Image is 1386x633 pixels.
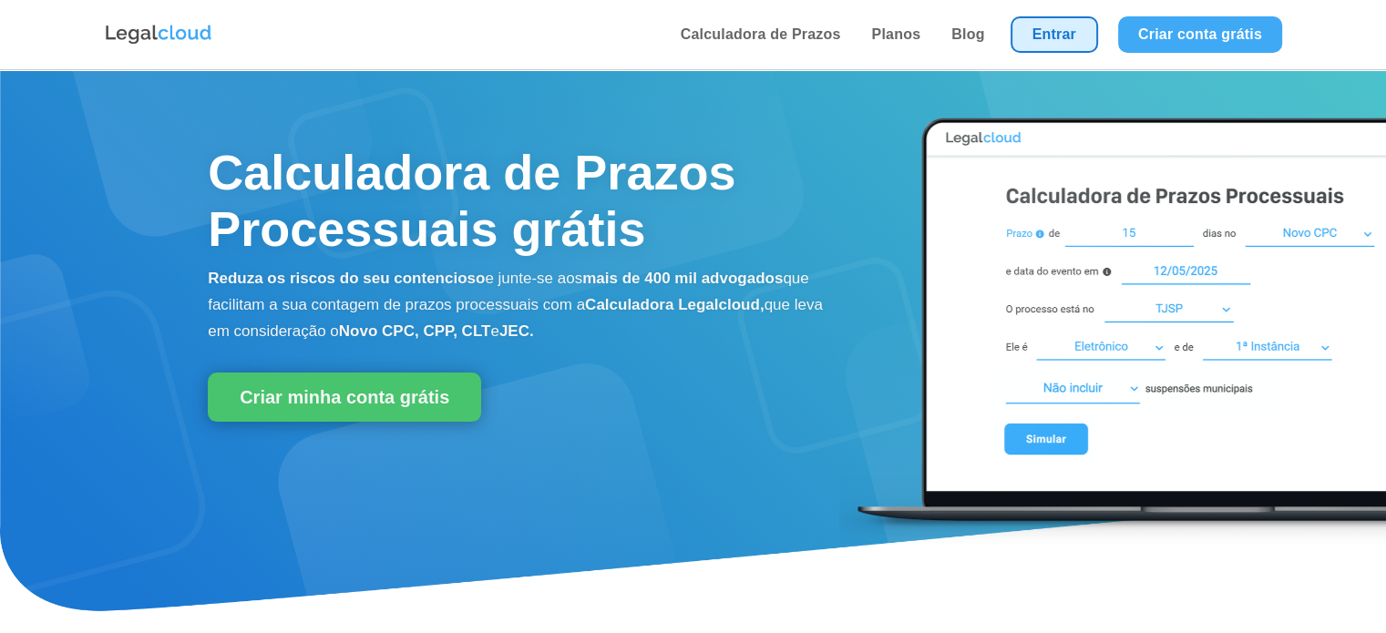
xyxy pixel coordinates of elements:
a: Entrar [1011,16,1098,53]
b: Reduza os riscos do seu contencioso [208,270,485,287]
p: e junte-se aos que facilitam a sua contagem de prazos processuais com a que leva em consideração o e [208,266,831,344]
img: Calculadora de Prazos Processuais Legalcloud [839,98,1386,546]
img: Logo da Legalcloud [104,23,213,46]
a: Criar conta grátis [1118,16,1282,53]
b: Calculadora Legalcloud, [585,296,765,313]
b: Novo CPC, CPP, CLT [339,322,491,340]
b: JEC. [499,322,534,340]
b: mais de 400 mil advogados [582,270,783,287]
a: Criar minha conta grátis [208,373,481,422]
a: Calculadora de Prazos Processuais Legalcloud [839,533,1386,548]
span: Calculadora de Prazos Processuais grátis [208,145,735,256]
